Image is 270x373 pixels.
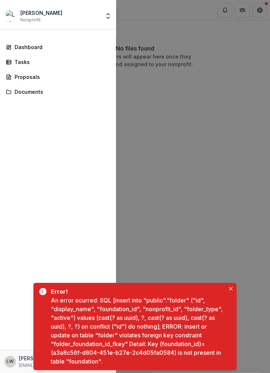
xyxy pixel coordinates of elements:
a: Dashboard [3,41,113,53]
p: [EMAIL_ADDRESS][DOMAIN_NAME] [19,362,93,369]
div: Tasks [15,58,107,66]
a: Tasks [3,56,113,68]
div: An error ocurred: SQL [insert into "public"."folder" ("id", "display_name", "foundation_id", "non... [51,296,225,366]
div: [PERSON_NAME] [20,9,62,17]
p: [PERSON_NAME] [19,354,60,362]
div: Luke Winters [7,359,14,364]
div: Error! [51,287,222,296]
span: Nonprofit [20,17,41,23]
button: Close [226,284,235,293]
div: Proposals [15,73,107,81]
img: Luke Winters [6,10,17,22]
a: Documents [3,86,113,98]
div: Dashboard [15,43,107,51]
div: Documents [15,88,107,96]
button: Open entity switcher [103,9,113,23]
a: Proposals [3,71,113,83]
